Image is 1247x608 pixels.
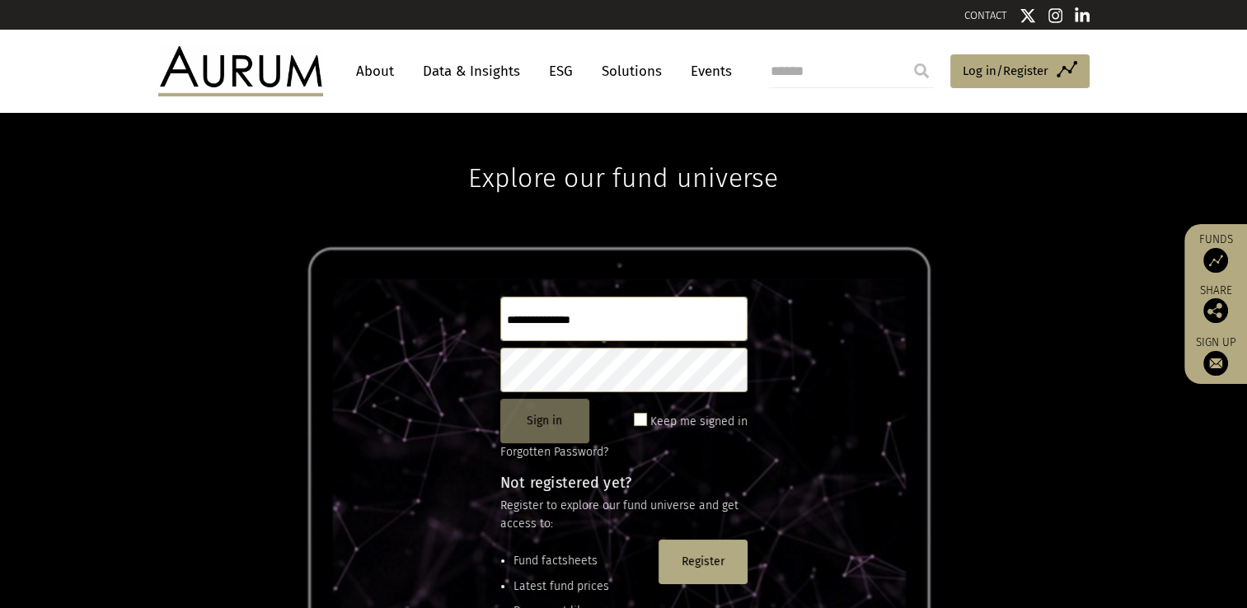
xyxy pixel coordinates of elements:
img: Linkedin icon [1075,7,1090,24]
a: Forgotten Password? [500,445,608,459]
a: Events [682,56,732,87]
label: Keep me signed in [650,412,748,432]
a: Solutions [593,56,670,87]
div: Share [1193,285,1239,323]
li: Fund factsheets [513,552,652,570]
button: Register [659,540,748,584]
a: Log in/Register [950,54,1090,89]
a: CONTACT [964,9,1007,21]
a: Data & Insights [415,56,528,87]
a: Sign up [1193,335,1239,376]
a: About [348,56,402,87]
img: Share this post [1203,298,1228,323]
p: Register to explore our fund universe and get access to: [500,497,748,534]
img: Instagram icon [1048,7,1063,24]
li: Latest fund prices [513,578,652,596]
img: Sign up to our newsletter [1203,351,1228,376]
button: Sign in [500,399,589,443]
a: Funds [1193,232,1239,273]
a: ESG [541,56,581,87]
img: Access Funds [1203,248,1228,273]
img: Twitter icon [1020,7,1036,24]
input: Submit [905,54,938,87]
span: Log in/Register [963,61,1048,81]
img: Aurum [158,46,323,96]
h1: Explore our fund universe [468,113,778,194]
h4: Not registered yet? [500,475,748,490]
